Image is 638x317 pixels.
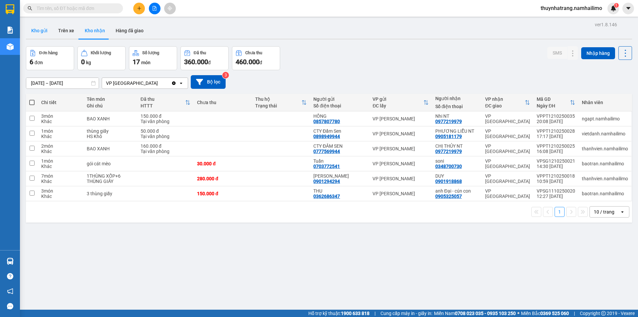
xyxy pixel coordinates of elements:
div: Khác [41,194,80,199]
div: 2 món [41,143,80,149]
div: 10 / trang [594,209,614,215]
div: VPPT1210250025 [537,143,575,149]
span: | [374,310,375,317]
div: Nhân viên [582,100,628,105]
div: soni [435,158,478,164]
div: Khối lượng [91,51,111,55]
sup: 3 [222,72,229,79]
button: aim [164,3,176,14]
div: Số lượng [142,51,159,55]
div: VP [GEOGRAPHIC_DATA] [106,80,158,86]
button: Bộ lọc [191,75,226,89]
svg: open [620,209,625,215]
div: VP [GEOGRAPHIC_DATA] [485,113,530,124]
div: baotran.namhailimo [582,161,628,166]
div: HỒNG [313,113,366,119]
div: Thu hộ [255,96,301,102]
span: 1 [615,3,617,8]
div: 0362686347 [313,194,340,199]
div: HS Khô [87,134,134,139]
div: CTY ĐẦM SEN [313,143,366,149]
div: Trạng thái [255,103,301,108]
strong: 0708 023 035 - 0935 103 250 [455,311,516,316]
div: Tại văn phòng [141,119,191,124]
div: 3 món [41,188,80,194]
div: CHỊ THỦY NT [435,143,478,149]
span: món [141,60,151,65]
img: warehouse-icon [7,258,14,265]
button: Nhập hàng [581,47,615,59]
svg: Clear value [171,80,176,86]
th: Toggle SortBy [482,94,533,111]
div: 12:27 [DATE] [537,194,575,199]
span: 360.000 [184,58,208,66]
div: Số điện thoại [313,103,366,108]
div: 50.000 đ [141,128,191,134]
div: 0905181179 [435,134,462,139]
div: Ngày ĐH [537,103,570,108]
div: VP [PERSON_NAME] [372,116,428,121]
div: BAO XANH [87,116,134,121]
div: PHƯƠNG LIỄU NT [435,128,478,134]
div: ĐC giao [485,103,525,108]
div: 1THÙNG XỐP+6 THÙNG GIẤY [87,173,134,184]
strong: 0369 525 060 [540,311,569,316]
button: Số lượng17món [129,46,177,70]
div: 10:59 [DATE] [537,179,575,184]
button: Hàng đã giao [110,23,149,39]
div: anh Đại - cún con [435,188,478,194]
div: VPPT1210250018 [537,173,575,179]
div: Tại văn phòng [141,134,191,139]
div: thanhvien.namhailimo [582,146,628,151]
span: copyright [601,311,606,316]
div: VP [PERSON_NAME] [372,191,428,196]
sup: 1 [614,3,619,8]
button: 1 [555,207,565,217]
div: BAO XANH [87,146,134,151]
div: VPPT1210250035 [537,113,575,119]
div: 30.000 đ [197,161,249,166]
div: DUY [435,173,478,179]
button: Kho nhận [79,23,110,39]
button: caret-down [622,3,634,14]
div: ĐC lấy [372,103,423,108]
span: search [28,6,32,11]
div: ngapt.namhailimo [582,116,628,121]
th: Toggle SortBy [252,94,310,111]
img: logo-vxr [6,4,14,14]
div: 0898949944 [313,134,340,139]
div: Khác [41,149,80,154]
div: thùng giấy [87,128,134,134]
div: 20:08 [DATE] [537,119,575,124]
div: 3 món [41,113,80,119]
th: Toggle SortBy [533,94,579,111]
div: 0977219979 [435,149,462,154]
div: VP [PERSON_NAME] [372,176,428,181]
div: Khác [41,179,80,184]
span: 6 [30,58,33,66]
button: SMS [547,47,567,59]
strong: 1900 633 818 [341,311,370,316]
div: VP nhận [485,96,525,102]
div: 7 món [41,173,80,179]
div: CTY Đầm Sen [313,128,366,134]
span: notification [7,288,13,294]
div: thanhvien.namhailimo [582,176,628,181]
div: Người nhận [435,96,478,101]
div: VPSG1210250021 [537,158,575,164]
button: Chưa thu460.000đ [232,46,280,70]
span: 0 [81,58,85,66]
div: 0977219979 [435,119,462,124]
div: Tuấn [313,158,366,164]
div: Đơn hàng [39,51,57,55]
div: Khác [41,119,80,124]
div: Chưa thu [197,100,249,105]
div: 16:08 [DATE] [537,149,575,154]
div: Khác [41,164,80,169]
div: 17:17 [DATE] [537,134,575,139]
div: Nhi NT [435,113,478,119]
div: Tên món [87,96,134,102]
button: Khối lượng0kg [77,46,126,70]
div: VP [GEOGRAPHIC_DATA] [485,143,530,154]
span: Miền Nam [434,310,516,317]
